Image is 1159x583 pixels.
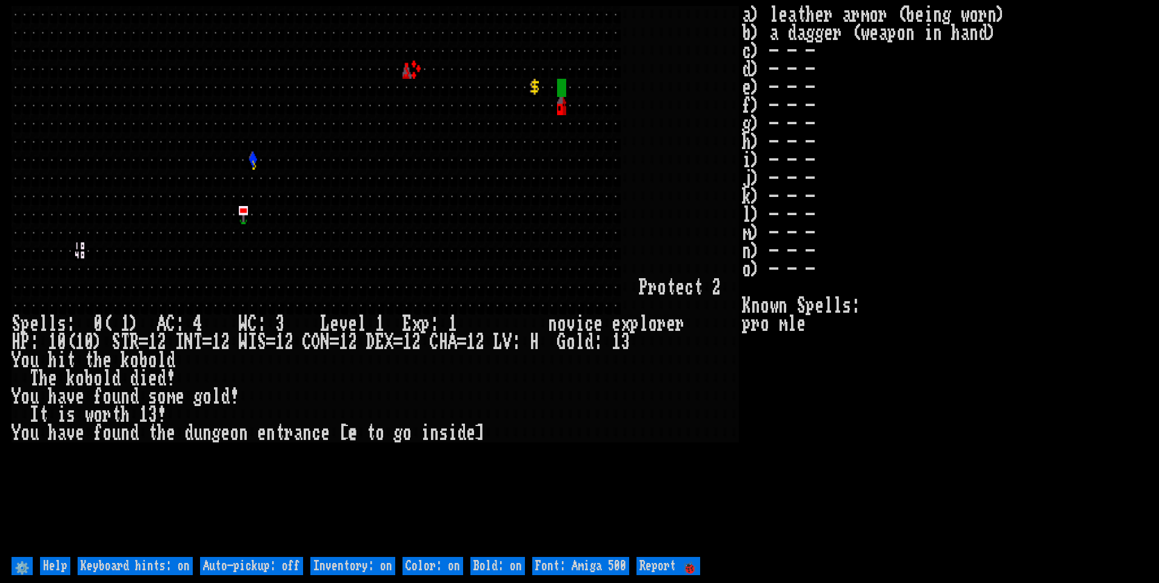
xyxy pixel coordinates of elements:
div: o [657,279,666,297]
div: o [102,388,112,406]
div: i [575,315,584,333]
div: C [302,333,312,351]
div: u [30,388,39,406]
div: p [21,315,30,333]
div: d [157,370,166,388]
div: e [321,424,330,442]
div: 0 [57,333,66,351]
div: e [348,424,357,442]
div: = [457,333,466,351]
div: s [57,315,66,333]
div: T [193,333,202,351]
div: N [184,333,193,351]
div: 0 [84,333,93,351]
div: i [57,406,66,424]
div: i [421,424,430,442]
div: o [21,388,30,406]
div: o [75,370,84,388]
div: 1 [275,333,284,351]
div: X [384,333,393,351]
div: 1 [402,333,412,351]
div: A [448,333,457,351]
div: u [112,388,121,406]
div: t [666,279,675,297]
div: ) [130,315,139,333]
div: u [112,424,121,442]
div: r [675,315,684,333]
div: x [412,315,421,333]
div: m [166,388,175,406]
div: h [93,351,102,370]
div: C [248,315,257,333]
div: H [530,333,539,351]
div: i [448,424,457,442]
div: d [130,370,139,388]
div: l [102,370,112,388]
div: t [66,351,75,370]
div: e [348,315,357,333]
input: ⚙️ [12,557,33,575]
div: ( [66,333,75,351]
div: : [175,315,184,333]
div: : [512,333,521,351]
div: W [239,315,248,333]
div: : [257,315,266,333]
div: h [48,351,57,370]
div: v [566,315,575,333]
div: n [121,424,130,442]
div: x [621,315,630,333]
div: P [21,333,30,351]
div: 2 [475,333,484,351]
div: d [221,388,230,406]
div: d [184,424,193,442]
div: 1 [339,333,348,351]
div: 1 [148,333,157,351]
div: H [439,333,448,351]
div: o [21,351,30,370]
div: 2 [157,333,166,351]
div: 2 [284,333,293,351]
div: e [221,424,230,442]
div: e [175,388,184,406]
input: Font: Amiga 500 [532,557,629,575]
div: v [66,424,75,442]
div: g [212,424,221,442]
div: o [230,424,239,442]
div: d [457,424,466,442]
div: b [84,370,93,388]
div: S [257,333,266,351]
div: g [393,424,402,442]
input: Help [40,557,70,575]
input: Inventory: on [310,557,395,575]
div: c [684,279,693,297]
div: h [157,424,166,442]
div: n [202,424,212,442]
div: n [430,424,439,442]
div: T [30,370,39,388]
div: P [639,279,648,297]
div: C [166,315,175,333]
div: b [139,351,148,370]
div: k [66,370,75,388]
div: I [30,406,39,424]
div: o [566,333,575,351]
div: Y [12,424,21,442]
div: = [266,333,275,351]
div: v [339,315,348,333]
div: l [212,388,221,406]
div: : [593,333,603,351]
div: o [202,388,212,406]
div: a [293,424,302,442]
div: d [584,333,593,351]
div: p [421,315,430,333]
div: N [321,333,330,351]
div: h [39,370,48,388]
div: n [548,315,557,333]
div: t [84,351,93,370]
div: e [48,370,57,388]
div: l [39,315,48,333]
div: 1 [139,406,148,424]
div: l [48,315,57,333]
div: l [157,351,166,370]
div: : [430,315,439,333]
